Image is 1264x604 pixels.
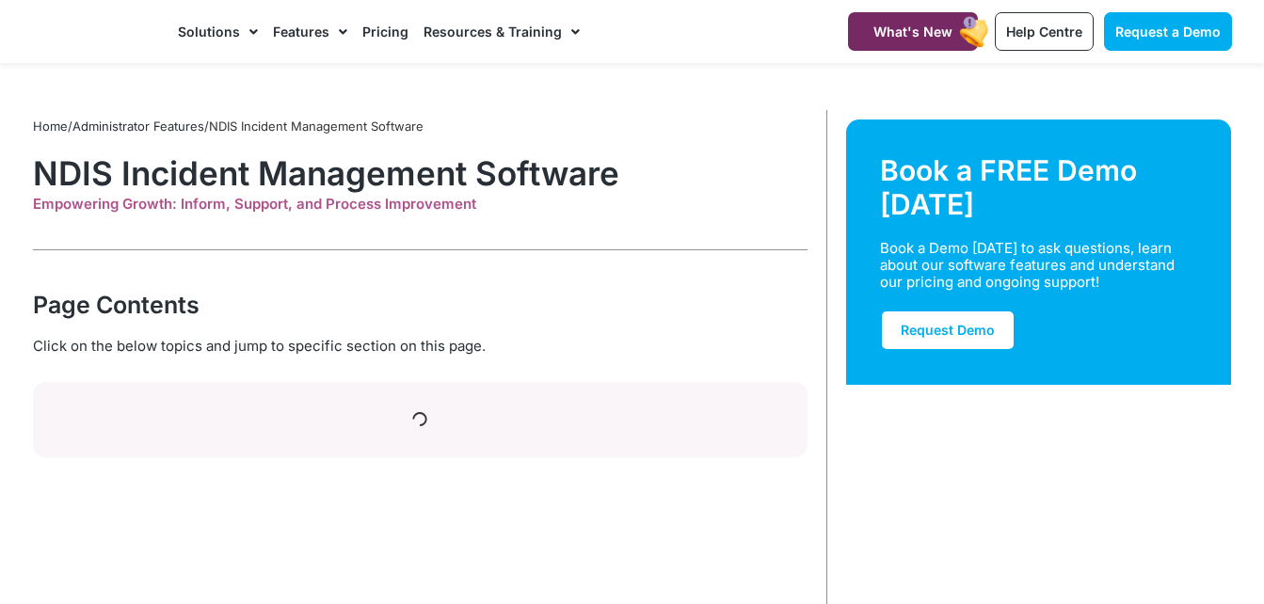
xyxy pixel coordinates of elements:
[33,288,808,322] div: Page Contents
[880,153,1198,221] div: Book a FREE Demo [DATE]
[33,153,808,193] h1: NDIS Incident Management Software
[995,12,1094,51] a: Help Centre
[901,322,995,338] span: Request Demo
[880,310,1016,351] a: Request Demo
[848,12,978,51] a: What's New
[873,24,952,40] span: What's New
[880,240,1176,291] div: Book a Demo [DATE] to ask questions, learn about our software features and understand our pricing...
[33,18,160,46] img: CareMaster Logo
[209,119,424,134] span: NDIS Incident Management Software
[33,119,68,134] a: Home
[33,119,424,134] span: / /
[72,119,204,134] a: Administrator Features
[1104,12,1232,51] a: Request a Demo
[33,196,808,213] div: Empowering Growth: Inform, Support, and Process Improvement
[33,336,808,357] div: Click on the below topics and jump to specific section on this page.
[1115,24,1221,40] span: Request a Demo
[1006,24,1082,40] span: Help Centre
